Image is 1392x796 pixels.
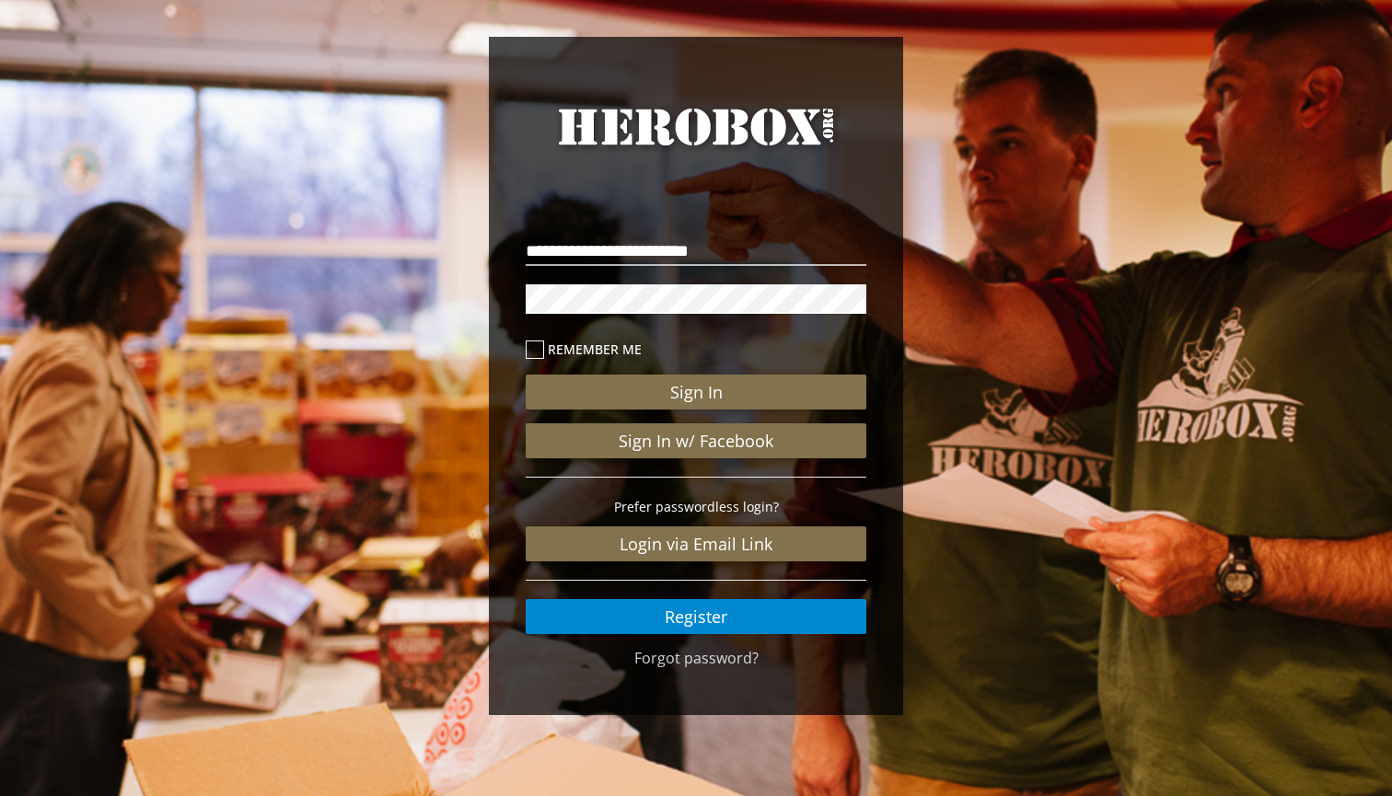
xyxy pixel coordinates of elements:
a: Login via Email Link [526,526,866,561]
label: Remember me [526,339,866,360]
a: Register [526,599,866,634]
p: Prefer passwordless login? [526,496,866,517]
a: Forgot password? [634,648,759,668]
button: Sign In [526,375,866,410]
a: HeroBox [526,101,866,186]
a: Sign In w/ Facebook [526,423,866,458]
